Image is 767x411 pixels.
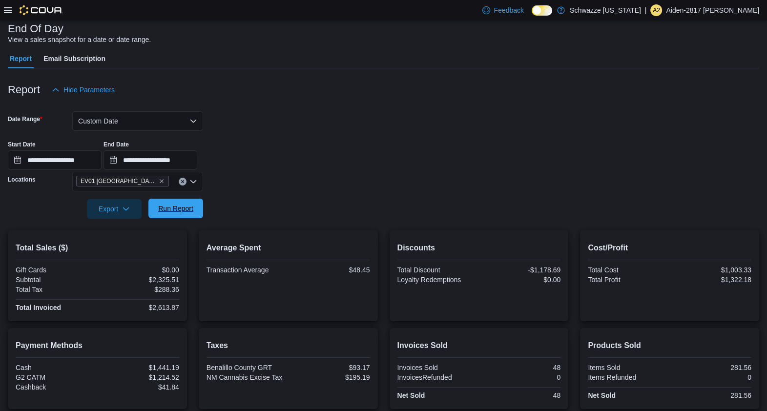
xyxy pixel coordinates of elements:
[207,242,370,254] h2: Average Spent
[532,5,552,16] input: Dark Mode
[16,304,61,311] strong: Total Invoiced
[179,178,187,185] button: Clear input
[189,178,197,185] button: Open list of options
[672,276,751,284] div: $1,322.18
[672,391,751,399] div: 281.56
[8,150,102,170] input: Press the down key to open a popover containing a calendar.
[397,276,477,284] div: Loyalty Redemptions
[653,4,660,16] span: A2
[99,276,179,284] div: $2,325.51
[481,373,560,381] div: 0
[588,364,667,371] div: Items Sold
[397,373,477,381] div: InvoicesRefunded
[16,340,179,351] h2: Payment Methods
[99,373,179,381] div: $1,214.52
[99,266,179,274] div: $0.00
[16,276,95,284] div: Subtotal
[16,286,95,293] div: Total Tax
[148,199,203,218] button: Run Report
[8,115,42,123] label: Date Range
[158,204,193,213] span: Run Report
[16,242,179,254] h2: Total Sales ($)
[494,5,524,15] span: Feedback
[207,266,286,274] div: Transaction Average
[104,141,129,148] label: End Date
[8,23,63,35] h3: End Of Day
[8,141,36,148] label: Start Date
[8,176,36,184] label: Locations
[478,0,528,20] a: Feedback
[290,364,370,371] div: $93.17
[16,266,95,274] div: Gift Cards
[16,364,95,371] div: Cash
[397,340,561,351] h2: Invoices Sold
[76,176,169,186] span: EV01 North Valley
[588,373,667,381] div: Items Refunded
[588,242,751,254] h2: Cost/Profit
[93,199,136,219] span: Export
[588,276,667,284] div: Total Profit
[10,49,32,68] span: Report
[72,111,203,131] button: Custom Date
[397,391,425,399] strong: Net Sold
[99,304,179,311] div: $2,613.87
[588,266,667,274] div: Total Cost
[99,364,179,371] div: $1,441.19
[48,80,119,100] button: Hide Parameters
[397,266,477,274] div: Total Discount
[207,364,286,371] div: Benalillo County GRT
[672,364,751,371] div: 281.56
[672,373,751,381] div: 0
[43,49,105,68] span: Email Subscription
[666,4,759,16] p: Aiden-2817 [PERSON_NAME]
[16,383,95,391] div: Cashback
[588,391,616,399] strong: Net Sold
[20,5,63,15] img: Cova
[397,242,561,254] h2: Discounts
[672,266,751,274] div: $1,003.33
[8,84,40,96] h3: Report
[16,373,95,381] div: G2 CATM
[397,364,477,371] div: Invoices Sold
[481,266,560,274] div: -$1,178.69
[290,266,370,274] div: $48.45
[645,4,647,16] p: |
[207,340,370,351] h2: Taxes
[481,391,560,399] div: 48
[159,178,165,184] button: Remove EV01 North Valley from selection in this group
[481,364,560,371] div: 48
[588,340,751,351] h2: Products Sold
[650,4,662,16] div: Aiden-2817 Cano
[8,35,151,45] div: View a sales snapshot for a date or date range.
[99,286,179,293] div: $288.36
[63,85,115,95] span: Hide Parameters
[481,276,560,284] div: $0.00
[570,4,641,16] p: Schwazze [US_STATE]
[207,373,286,381] div: NM Cannabis Excise Tax
[99,383,179,391] div: $41.84
[87,199,142,219] button: Export
[81,176,157,186] span: EV01 [GEOGRAPHIC_DATA]
[104,150,197,170] input: Press the down key to open a popover containing a calendar.
[290,373,370,381] div: $195.19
